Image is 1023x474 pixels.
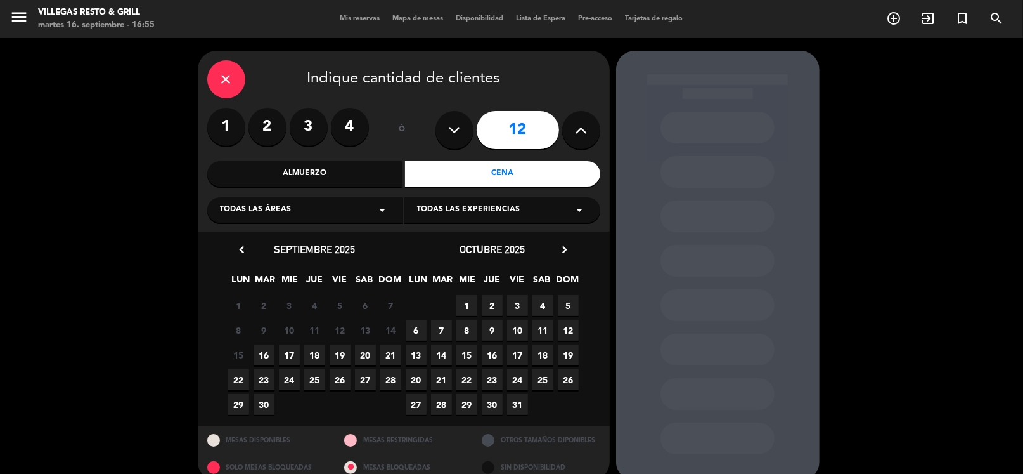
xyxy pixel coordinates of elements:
span: JUE [482,272,503,293]
span: 24 [507,369,528,390]
span: 25 [532,369,553,390]
i: arrow_drop_down [375,202,390,218]
span: 17 [279,345,300,365]
span: VIE [329,272,350,293]
i: arrow_drop_down [572,202,588,218]
span: 2 [482,295,503,316]
div: ó [382,108,423,152]
span: MAR [255,272,276,293]
span: 22 [228,369,249,390]
span: Mapa de mesas [387,15,450,22]
span: 31 [507,394,528,415]
i: search [989,11,1004,26]
span: 18 [304,345,325,365]
span: DOM [556,272,577,293]
span: 15 [228,345,249,365]
div: Cena [405,161,600,187]
span: Disponibilidad [450,15,510,22]
span: Pre-acceso [572,15,619,22]
span: 8 [456,320,477,341]
span: 5 [330,295,351,316]
span: 10 [279,320,300,341]
span: 4 [532,295,553,316]
span: 20 [355,345,376,365]
span: 11 [532,320,553,341]
span: 28 [380,369,401,390]
span: 13 [406,345,427,365]
span: 5 [558,295,579,316]
span: 28 [431,394,452,415]
span: JUE [304,272,325,293]
div: MESAS RESTRINGIDAS [335,426,472,454]
div: Villegas Resto & Grill [38,6,155,19]
span: 19 [330,345,351,365]
i: add_circle_outline [886,11,901,26]
span: 25 [304,369,325,390]
span: 8 [228,320,249,341]
span: 23 [482,369,503,390]
span: Mis reservas [334,15,387,22]
span: 27 [406,394,427,415]
div: MESAS DISPONIBLES [198,426,335,454]
span: 21 [431,369,452,390]
span: DOM [378,272,399,293]
span: MAR [432,272,453,293]
span: 10 [507,320,528,341]
label: 4 [331,108,369,146]
span: 16 [254,345,274,365]
span: 26 [558,369,579,390]
span: SAB [354,272,375,293]
span: 6 [406,320,427,341]
span: 1 [456,295,477,316]
span: 29 [456,394,477,415]
span: 30 [254,394,274,415]
span: Lista de Espera [510,15,572,22]
button: menu [10,8,29,31]
span: Tarjetas de regalo [619,15,690,22]
div: Almuerzo [207,161,402,187]
span: 22 [456,369,477,390]
span: 29 [228,394,249,415]
i: close [219,72,234,87]
span: LUN [408,272,428,293]
span: 24 [279,369,300,390]
span: 23 [254,369,274,390]
label: 3 [290,108,328,146]
span: 4 [304,295,325,316]
span: 20 [406,369,427,390]
span: 2 [254,295,274,316]
span: 17 [507,345,528,365]
div: OTROS TAMAÑOS DIPONIBLES [472,426,610,454]
span: MIE [280,272,300,293]
span: 3 [279,295,300,316]
span: septiembre 2025 [274,243,356,256]
span: 27 [355,369,376,390]
span: octubre 2025 [460,243,525,256]
span: 9 [482,320,503,341]
span: 9 [254,320,274,341]
span: 6 [355,295,376,316]
label: 1 [207,108,245,146]
span: 12 [558,320,579,341]
span: 19 [558,345,579,365]
span: 13 [355,320,376,341]
span: 16 [482,345,503,365]
i: chevron_right [558,243,572,256]
label: 2 [248,108,286,146]
span: Todas las experiencias [417,204,520,216]
i: chevron_left [236,243,249,256]
span: 7 [380,295,401,316]
span: 3 [507,295,528,316]
span: 14 [431,345,452,365]
i: menu [10,8,29,27]
span: Todas las áreas [220,204,292,216]
span: 7 [431,320,452,341]
span: 11 [304,320,325,341]
i: turned_in_not [955,11,970,26]
span: LUN [230,272,251,293]
span: MIE [457,272,478,293]
span: 15 [456,345,477,365]
span: 18 [532,345,553,365]
i: exit_to_app [920,11,936,26]
div: Indique cantidad de clientes [207,60,600,98]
